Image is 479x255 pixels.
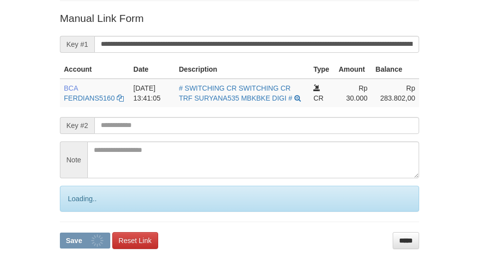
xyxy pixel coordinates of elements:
[60,186,419,212] div: Loading..
[60,233,110,249] button: Save
[309,60,334,79] th: Type
[60,36,94,53] span: Key #1
[60,117,94,134] span: Key #2
[112,232,158,249] a: Reset Link
[117,94,124,102] a: Copy FERDIANS5160 to clipboard
[179,84,292,102] a: # SWITCHING CR SWITCHING CR TRF SURYANA535 MBKBKE DIGI #
[175,60,309,79] th: Description
[64,84,78,92] span: BCA
[335,79,372,107] td: Rp 30.000
[119,237,152,245] span: Reset Link
[60,60,129,79] th: Account
[60,141,87,178] span: Note
[66,237,82,245] span: Save
[60,11,419,25] p: Manual Link Form
[372,60,419,79] th: Balance
[335,60,372,79] th: Amount
[372,79,419,107] td: Rp 283.802,00
[64,94,115,102] a: FERDIANS5160
[129,79,175,107] td: [DATE] 13:41:05
[313,94,323,102] span: CR
[129,60,175,79] th: Date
